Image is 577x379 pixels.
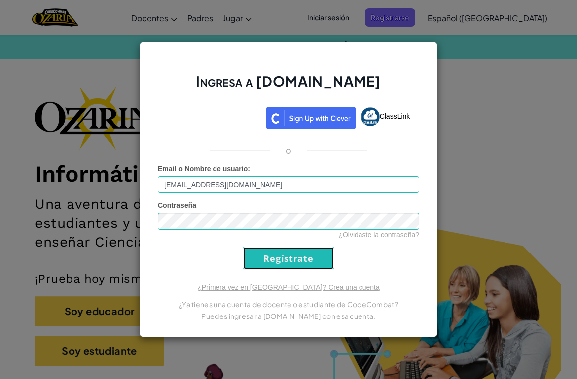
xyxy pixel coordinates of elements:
input: Regístrate [243,247,334,269]
p: o [286,144,291,156]
img: classlink-logo-small.png [361,107,380,126]
span: Email o Nombre de usuario [158,165,248,173]
a: ¿Primera vez en [GEOGRAPHIC_DATA]? Crea una cuenta [197,283,380,291]
span: ClassLink [380,112,410,120]
label: : [158,164,250,174]
h2: Ingresa a [DOMAIN_NAME] [158,72,419,101]
iframe: Botón de Acceder con Google [162,106,266,127]
a: ¿Olvidaste la contraseña? [338,231,419,239]
img: clever_sso_button@2x.png [266,107,356,129]
span: Contraseña [158,201,196,209]
p: Puedes ingresar a [DOMAIN_NAME] con esa cuenta. [158,310,419,322]
p: ¿Ya tienes una cuenta de docente o estudiante de CodeCombat? [158,298,419,310]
